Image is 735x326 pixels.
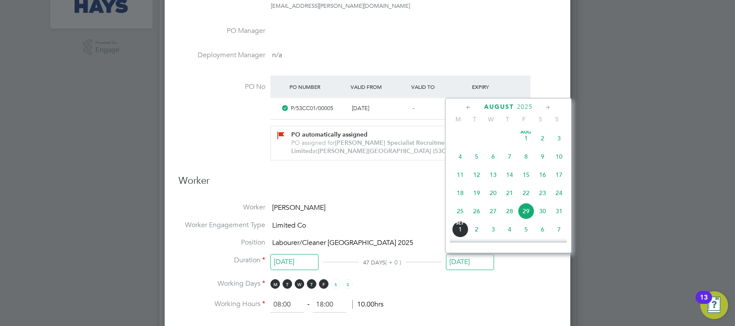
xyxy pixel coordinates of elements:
[485,185,501,201] span: 20
[518,130,534,147] span: 1
[409,101,470,116] div: -
[534,166,551,183] span: 16
[318,147,459,155] b: [PERSON_NAME][GEOGRAPHIC_DATA] (53CC01)
[518,185,534,201] span: 22
[468,203,485,219] span: 26
[272,51,282,59] span: n/a
[270,279,280,289] span: M
[307,279,316,289] span: T
[352,300,384,309] span: 10.00hrs
[306,300,311,309] span: ‐
[484,103,514,111] span: August
[272,239,413,248] span: Labourer/Cleaner [GEOGRAPHIC_DATA] 2025
[551,148,567,165] span: 10
[179,175,556,194] h3: Worker
[291,131,367,138] b: PO automatically assigned
[518,221,534,238] span: 5
[549,115,565,123] span: S
[270,254,319,270] input: Select one
[409,79,470,95] div: Valid To
[532,115,549,123] span: S
[551,203,567,219] span: 31
[295,279,304,289] span: W
[501,221,518,238] span: 4
[452,221,468,225] span: Sep
[501,203,518,219] span: 28
[179,82,265,91] label: PO No
[179,300,265,309] label: Working Hours
[516,115,532,123] span: F
[501,148,518,165] span: 7
[534,203,551,219] span: 30
[534,130,551,147] span: 2
[291,139,450,155] b: [PERSON_NAME] Specialist Recruitment Limited
[287,101,348,116] div: P/53CC01/00005
[452,185,468,201] span: 18
[468,148,485,165] span: 5
[348,101,409,116] div: [DATE]
[272,203,325,212] span: [PERSON_NAME]
[179,51,265,60] label: Deployment Manager
[551,130,567,147] span: 3
[179,279,265,288] label: Working Days
[518,203,534,219] span: 29
[331,279,341,289] span: S
[270,297,304,313] input: 08:00
[518,166,534,183] span: 15
[468,221,485,238] span: 2
[348,79,409,95] div: Valid From
[517,103,533,111] span: 2025
[313,297,346,313] input: 17:00
[501,166,518,183] span: 14
[452,148,468,165] span: 4
[483,115,499,123] span: W
[385,258,401,266] span: ( + 0 )
[287,79,348,95] div: PO Number
[466,115,483,123] span: T
[179,238,265,247] label: Position
[499,115,516,123] span: T
[485,203,501,219] span: 27
[518,148,534,165] span: 8
[450,115,466,123] span: M
[485,148,501,165] span: 6
[179,221,265,230] label: Worker Engagement Type
[452,221,468,238] span: 1
[179,26,265,36] label: PO Manager
[551,166,567,183] span: 17
[501,185,518,201] span: 21
[283,279,292,289] span: T
[534,148,551,165] span: 9
[343,279,353,289] span: S
[452,166,468,183] span: 11
[534,221,551,238] span: 6
[291,139,520,155] div: PO assigned for at
[452,203,468,219] span: 25
[700,291,728,319] button: Open Resource Center, 13 new notifications
[179,256,265,265] label: Duration
[271,2,410,10] span: [EMAIL_ADDRESS][PERSON_NAME][DOMAIN_NAME]
[179,203,265,212] label: Worker
[518,130,534,134] span: Aug
[468,166,485,183] span: 12
[446,254,494,270] input: Select one
[700,297,708,309] div: 13
[468,185,485,201] span: 19
[485,221,501,238] span: 3
[272,221,306,230] span: Limited Co
[319,279,328,289] span: F
[470,79,530,95] div: Expiry
[363,259,385,266] span: 47 DAYS
[485,166,501,183] span: 13
[551,185,567,201] span: 24
[534,185,551,201] span: 23
[551,221,567,238] span: 7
